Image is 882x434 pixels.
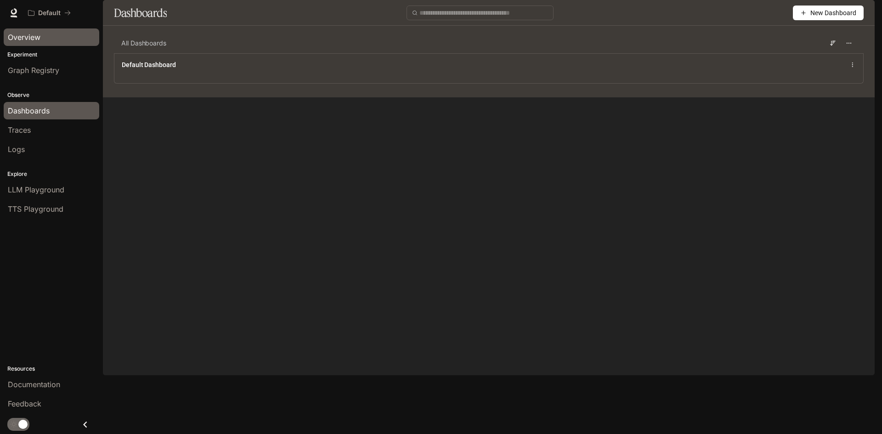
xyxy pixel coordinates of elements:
[810,8,856,18] span: New Dashboard
[122,60,176,69] a: Default Dashboard
[38,9,61,17] p: Default
[114,4,167,22] h1: Dashboards
[121,39,166,48] span: All Dashboards
[24,4,75,22] button: All workspaces
[793,6,864,20] button: New Dashboard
